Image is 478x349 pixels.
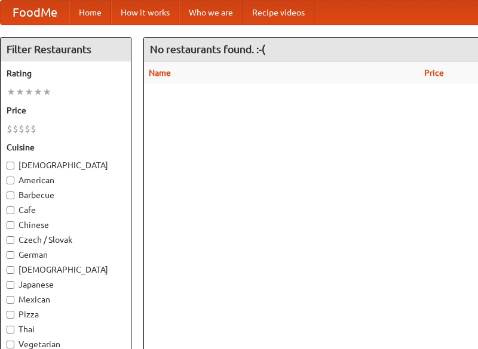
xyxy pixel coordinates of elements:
a: Who we are [179,1,243,24]
input: [DEMOGRAPHIC_DATA] [7,266,14,274]
li: ★ [33,85,42,98]
input: Czech / Slovak [7,236,14,244]
li: $ [13,122,19,135]
input: Mexican [7,296,14,304]
input: Pizza [7,311,14,319]
label: [DEMOGRAPHIC_DATA] [7,264,125,276]
label: Japanese [7,279,125,291]
a: Name [149,68,171,78]
h5: Rating [7,67,125,79]
label: Pizza [7,308,125,320]
li: $ [7,122,13,135]
label: Barbecue [7,189,125,201]
label: Cafe [7,204,125,216]
li: ★ [42,85,51,98]
label: Mexican [7,294,125,305]
input: Japanese [7,281,14,289]
a: Price [424,68,444,78]
h5: Cuisine [7,141,125,153]
input: Vegetarian [7,341,14,348]
label: Czech / Slovak [7,234,125,246]
input: Chinese [7,221,14,229]
input: German [7,251,14,259]
input: American [7,177,14,184]
li: $ [19,122,24,135]
a: How it works [111,1,179,24]
h4: Filter Restaurants [1,38,131,61]
li: ★ [24,85,33,98]
li: ★ [7,85,16,98]
li: $ [24,122,30,135]
a: Home [69,1,111,24]
label: German [7,249,125,261]
li: $ [30,122,36,135]
label: American [7,174,125,186]
label: Thai [7,323,125,335]
li: ★ [16,85,24,98]
a: FoodMe [1,1,69,24]
label: Chinese [7,219,125,231]
input: Thai [7,326,14,333]
input: Barbecue [7,192,14,199]
input: Cafe [7,206,14,214]
input: [DEMOGRAPHIC_DATA] [7,162,14,169]
a: Recipe videos [243,1,314,24]
ng-pluralize: No restaurants found. :-( [150,44,265,55]
h5: Price [7,104,125,116]
label: [DEMOGRAPHIC_DATA] [7,159,125,171]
